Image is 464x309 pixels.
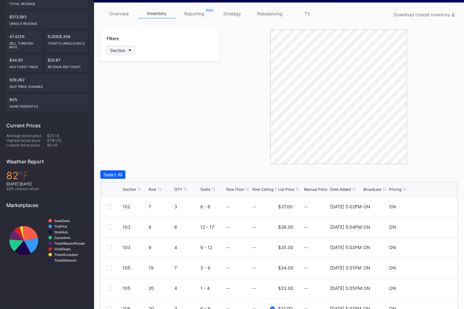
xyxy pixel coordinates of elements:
[389,265,396,270] div: ON
[138,9,176,19] a: inventory
[304,265,329,270] div: --
[252,265,256,270] div: --
[6,182,88,186] div: [DATE] [DATE]
[6,31,42,52] div: 47.422%
[149,265,173,270] div: 19
[174,285,199,291] div: 4
[9,102,85,108] div: Game percentile
[6,202,88,208] div: Marketplaces
[174,204,199,209] div: 3
[54,230,68,234] text: StubHub
[47,143,88,147] div: $0.00
[174,224,199,230] div: 6
[6,11,88,29] div: $213,583
[107,46,135,55] button: Section
[54,253,78,257] text: TicketEvolution
[110,48,125,53] div: Section
[149,224,173,230] div: 6
[394,12,455,17] div: Download Unsold Inventory
[6,158,88,165] div: Weather Report
[123,245,147,250] div: 103
[48,39,85,45] div: Tickets Unsold/Sold
[252,204,256,209] div: --
[391,10,458,19] button: Download Unsold Inventory
[252,285,256,291] div: --
[389,245,396,250] div: ON
[389,224,396,230] div: ON
[100,9,138,19] a: overview
[54,258,76,262] text: TicketNetwork
[6,143,47,147] div: Lowest ticket price
[6,138,47,143] div: Highest ticket price
[330,224,362,230] div: [DATE] 5:04PM
[251,9,288,19] a: rebalancing
[123,265,147,270] div: 105
[200,187,210,192] div: Seats
[226,285,230,291] div: --
[278,187,294,192] div: List Price
[213,9,251,19] a: strategy
[174,245,199,250] div: 4
[100,170,125,179] button: Select All
[123,224,147,230] div: 103
[48,62,85,69] div: Revenue per ticket
[226,265,230,270] div: --
[200,245,225,250] div: 9 - 12
[304,224,329,230] div: --
[149,204,173,209] div: 7
[252,245,256,250] div: --
[54,242,85,245] text: TicketMasterResale
[226,245,230,250] div: --
[6,94,88,111] div: 80%
[278,224,293,230] div: $38.00
[107,36,213,41] div: Filters
[123,285,147,291] div: 105
[6,74,88,92] div: 929,262
[47,138,88,143] div: $781.00
[389,285,396,291] div: ON
[363,245,370,250] div: ON
[330,204,361,209] div: [DATE] 5:02PM
[45,55,88,72] div: $20.87
[252,224,256,230] div: --
[363,187,381,192] div: Broadcast
[304,187,327,192] div: Manual Price
[9,62,39,69] div: Avg ticket price
[149,245,173,250] div: 9
[18,169,29,182] span: ℉
[330,245,361,250] div: [DATE] 5:02PM
[149,187,156,192] div: Row
[363,265,370,270] div: ON
[174,265,199,270] div: 7
[54,247,71,251] text: VividSeats
[389,187,401,192] div: Pricing
[278,245,293,250] div: $35.00
[363,285,370,291] div: ON
[226,187,244,192] div: Row Floor
[6,55,42,72] div: $44.00
[174,187,182,192] div: QTY
[304,285,329,291] div: --
[200,224,225,230] div: 12 - 17
[45,31,88,52] div: 9,209/8,306
[389,204,396,209] div: ON
[278,285,293,291] div: $33.00
[54,225,67,228] text: TickPick
[278,204,293,209] div: $37.00
[6,186,88,191] div: 46 % chance of rain
[47,133,88,138] div: $23.19
[6,169,88,182] div: 82
[200,204,225,209] div: 6 - 8
[9,39,39,49] div: Sell Through Rate
[226,204,230,209] div: --
[304,245,329,250] div: --
[54,236,71,240] text: Gametime
[252,187,273,192] div: Row Ceiling
[6,133,47,138] div: Average ticket price
[123,204,147,209] div: 102
[330,265,361,270] div: [DATE] 5:01PM
[304,204,329,209] div: --
[330,187,351,192] div: Date Added
[149,285,173,291] div: 20
[103,172,122,177] div: Select All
